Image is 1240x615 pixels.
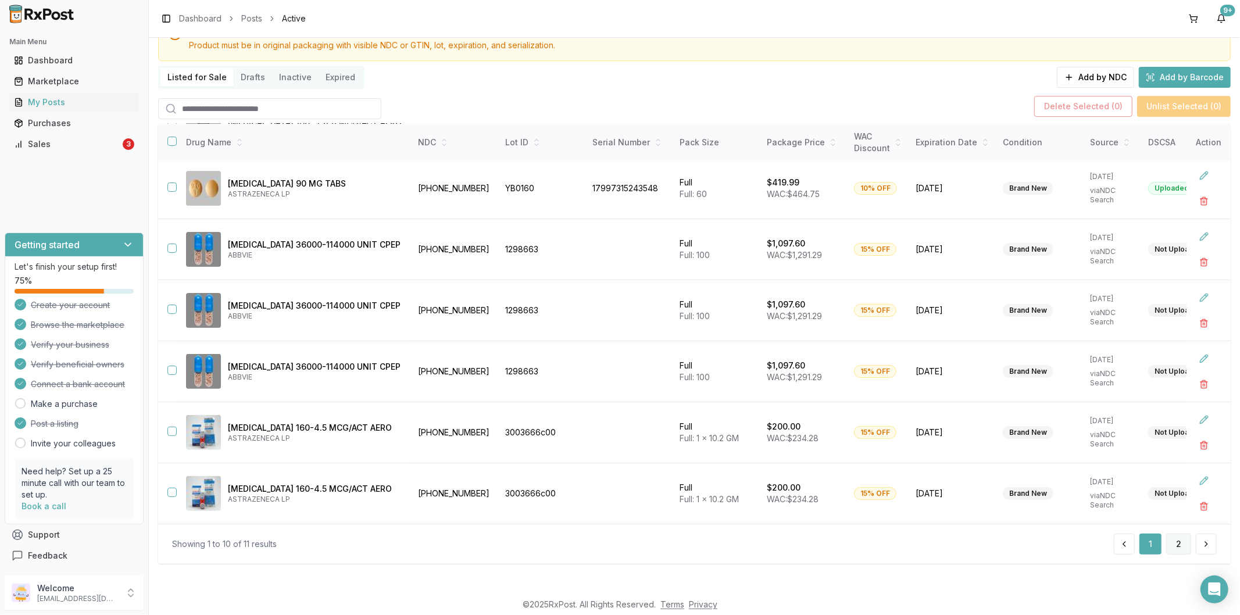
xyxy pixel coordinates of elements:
[498,341,585,402] td: 1298663
[228,422,402,434] p: [MEDICAL_DATA] 160-4.5 MCG/ACT AERO
[37,582,118,594] p: Welcome
[14,138,120,150] div: Sales
[498,219,585,280] td: 1298663
[9,134,139,155] a: Sales3
[228,312,402,321] p: ABBVIE
[31,418,78,430] span: Post a listing
[5,51,144,70] button: Dashboard
[585,158,673,219] td: 17997315243548
[767,137,840,148] div: Package Price
[14,76,134,87] div: Marketplace
[228,483,402,495] p: [MEDICAL_DATA] 160-4.5 MCG/ACT AERO
[31,378,125,390] span: Connect a bank account
[14,55,134,66] div: Dashboard
[22,501,66,511] a: Book a call
[1090,369,1134,388] p: via NDC Search
[1090,308,1134,327] p: via NDC Search
[1090,233,1134,242] p: [DATE]
[854,304,896,317] div: 15% OFF
[22,466,127,500] p: Need help? Set up a 25 minute call with our team to set up.
[5,72,144,91] button: Marketplace
[673,280,760,341] td: Full
[673,124,760,162] th: Pack Size
[37,594,118,603] p: [EMAIL_ADDRESS][DOMAIN_NAME]
[272,68,319,87] button: Inactive
[31,398,98,410] a: Make a purchase
[767,494,819,504] span: WAC: $234.28
[1193,252,1214,273] button: Delete
[916,427,989,438] span: [DATE]
[234,68,272,87] button: Drafts
[14,117,134,129] div: Purchases
[411,280,498,341] td: [PHONE_NUMBER]
[1003,182,1053,195] div: Brand New
[28,550,67,562] span: Feedback
[123,138,134,150] div: 3
[1148,243,1209,256] div: Not Uploaded
[498,158,585,219] td: YB0160
[660,599,684,609] a: Terms
[31,299,110,311] span: Create your account
[1148,426,1209,439] div: Not Uploaded
[767,250,822,260] span: WAC: $1,291.29
[1166,534,1191,555] a: 2
[680,372,710,382] span: Full: 100
[1193,287,1214,308] button: Edit
[172,538,277,550] div: Showing 1 to 10 of 11 results
[680,189,707,199] span: Full: 60
[5,135,144,153] button: Sales3
[767,177,799,188] p: $419.99
[228,251,402,260] p: ABBVIE
[186,354,221,389] img: Creon 36000-114000 UNIT CPEP
[767,421,801,432] p: $200.00
[186,232,221,267] img: Creon 36000-114000 UNIT CPEP
[1090,416,1134,426] p: [DATE]
[9,71,139,92] a: Marketplace
[160,68,234,87] button: Listed for Sale
[241,13,262,24] a: Posts
[1200,575,1228,603] div: Open Intercom Messenger
[411,463,498,524] td: [PHONE_NUMBER]
[186,476,221,511] img: Symbicort 160-4.5 MCG/ACT AERO
[1139,534,1162,555] button: 1
[1193,470,1214,491] button: Edit
[1193,435,1214,456] button: Delete
[179,13,306,24] nav: breadcrumb
[1193,191,1214,212] button: Delete
[1090,430,1134,449] p: via NDC Search
[15,238,80,252] h3: Getting started
[1003,487,1053,500] div: Brand New
[1057,67,1134,88] button: Add by NDC
[1090,491,1134,510] p: via NDC Search
[1090,186,1134,205] p: via NDC Search
[5,114,144,133] button: Purchases
[1003,304,1053,317] div: Brand New
[1141,124,1228,162] th: DSCSA
[767,238,805,249] p: $1,097.60
[1090,294,1134,303] p: [DATE]
[411,402,498,463] td: [PHONE_NUMBER]
[673,219,760,280] td: Full
[1193,409,1214,430] button: Edit
[767,482,801,494] p: $200.00
[5,524,144,545] button: Support
[916,244,989,255] span: [DATE]
[1148,487,1209,500] div: Not Uploaded
[186,171,221,206] img: Brilinta 90 MG TABS
[592,137,666,148] div: Serial Number
[916,183,989,194] span: [DATE]
[689,599,717,609] a: Privacy
[1187,124,1231,162] th: Action
[228,373,402,382] p: ABBVIE
[228,239,402,251] p: [MEDICAL_DATA] 36000-114000 UNIT CPEP
[5,93,144,112] button: My Posts
[1148,182,1221,195] div: Uploaded [DATE]
[1193,313,1214,334] button: Delete
[854,131,902,154] div: WAC Discount
[1003,426,1053,439] div: Brand New
[673,402,760,463] td: Full
[854,182,897,195] div: 10% OFF
[411,219,498,280] td: [PHONE_NUMBER]
[680,250,710,260] span: Full: 100
[1212,9,1231,28] button: 9+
